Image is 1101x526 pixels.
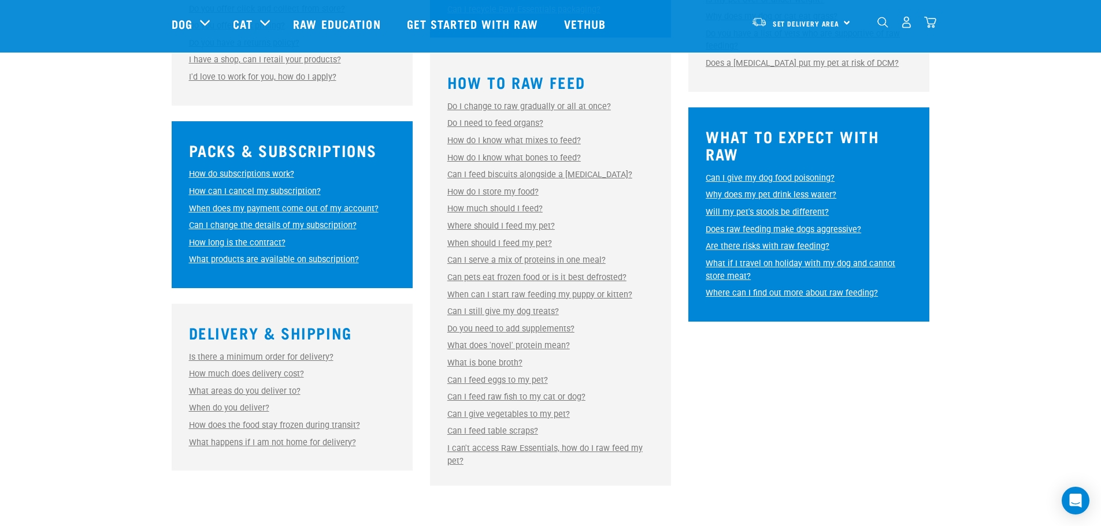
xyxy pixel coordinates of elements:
a: Can pets eat frozen food or is it best defrosted? [447,273,627,282]
a: Can I serve a mix of proteins in one meal? [447,255,606,265]
h3: What to Expect With Raw [706,128,912,163]
a: Get started with Raw [395,1,553,47]
a: Can I give vegetables to my pet? [447,409,570,419]
a: How do I know what mixes to feed? [447,136,581,146]
a: Are there risks with raw feeding? [706,241,829,251]
a: What if I travel on holiday with my dog and cannot store meat? [706,259,895,281]
a: Vethub [553,1,621,47]
a: How do I know what bones to feed? [447,153,581,163]
h3: Packs & Subscriptions [189,141,395,159]
a: Is there a minimum order for delivery? [189,352,333,362]
a: Can I give my dog food poisoning? [706,173,835,183]
a: When does my payment come out of my account? [189,204,379,214]
a: Can I change the details of my subscription? [189,221,357,230]
a: Dog [172,15,192,32]
a: How much does delivery cost? [189,369,304,379]
a: Why does my pet drink less water? [706,190,836,200]
a: How can I cancel my subscription? [189,186,321,196]
img: user.png [900,16,913,28]
img: home-icon@2x.png [924,16,936,28]
a: How much should I feed? [447,204,543,214]
a: How long is the contract? [189,238,286,248]
a: Can I feed eggs to my pet? [447,375,548,385]
a: How do subscriptions work? [189,169,294,179]
a: What does 'novel' protein mean? [447,341,570,350]
a: Where should I feed my pet? [447,221,555,231]
a: Does raw feeding make dogs aggressive? [706,225,861,234]
span: Set Delivery Area [773,21,840,25]
a: I can't access Raw Essentials, how do I raw feed my pet? [447,443,643,466]
a: Do I change to raw gradually or all at once? [447,102,611,111]
a: What happens if I am not home for delivery? [189,438,356,447]
a: Raw Education [281,1,395,47]
a: What products are available on subscription? [189,255,359,264]
a: How do I store my food? [447,187,539,197]
a: I'd love to work for you, how do I apply? [189,72,336,82]
a: I have a shop, can I retail your products? [189,55,341,65]
img: van-moving.png [751,17,767,27]
a: When can I start raw feeding my puppy or kitten? [447,290,632,300]
a: Where can I find out more about raw feeding? [706,288,878,298]
a: Will my pet's stools be different? [706,207,829,217]
a: When do you deliver? [189,403,269,413]
a: What areas do you deliver to? [189,386,301,396]
a: Do I need to feed organs? [447,118,543,128]
h3: How to Raw Feed [447,73,654,91]
div: Open Intercom Messenger [1062,487,1089,514]
a: What is bone broth? [447,358,522,368]
a: Do you need to add supplements? [447,324,574,334]
a: Can I feed table scraps? [447,426,538,436]
h3: Delivery & Shipping [189,324,395,342]
a: Cat [233,15,253,32]
img: home-icon-1@2x.png [877,17,888,28]
a: Does a [MEDICAL_DATA] put my pet at risk of DCM? [706,58,899,68]
a: Can I feed raw fish to my cat or dog? [447,392,585,402]
a: When should I feed my pet? [447,238,552,248]
a: How does the food stay frozen during transit? [189,420,360,430]
a: Can I still give my dog treats? [447,307,559,316]
a: Can I feed biscuits alongside a [MEDICAL_DATA]? [447,170,632,180]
